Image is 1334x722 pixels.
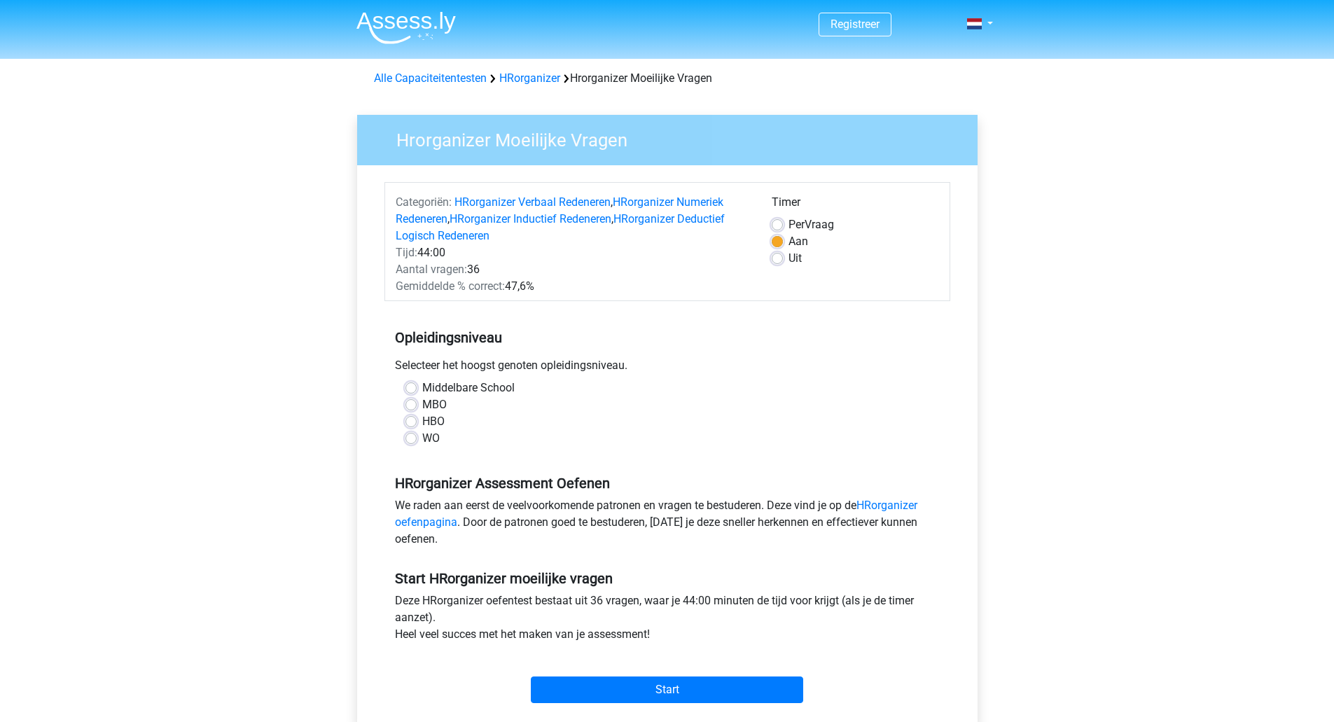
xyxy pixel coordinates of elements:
[396,263,467,276] span: Aantal vragen:
[374,71,487,85] a: Alle Capaciteitentesten
[395,570,940,587] h5: Start HRorganizer moeilijke vragen
[396,246,417,259] span: Tijd:
[384,497,950,553] div: We raden aan eerst de veelvoorkomende patronen en vragen te bestuderen. Deze vind je op de . Door...
[772,194,939,216] div: Timer
[380,124,967,151] h3: Hrorganizer Moeilijke Vragen
[368,70,966,87] div: Hrorganizer Moeilijke Vragen
[395,475,940,492] h5: HRorganizer Assessment Oefenen
[454,195,611,209] a: HRorganizer Verbaal Redeneren
[531,676,803,703] input: Start
[788,233,808,250] label: Aan
[384,357,950,380] div: Selecteer het hoogst genoten opleidingsniveau.
[385,261,761,278] div: 36
[356,11,456,44] img: Assessly
[395,324,940,352] h5: Opleidingsniveau
[384,592,950,648] div: Deze HRorganizer oefentest bestaat uit 36 vragen, waar je 44:00 minuten de tijd voor krijgt (als ...
[422,396,447,413] label: MBO
[788,218,805,231] span: Per
[385,194,761,244] div: , , ,
[385,278,761,295] div: 47,6%
[788,250,802,267] label: Uit
[396,195,723,225] a: HRorganizer Numeriek Redeneren
[385,244,761,261] div: 44:00
[396,279,505,293] span: Gemiddelde % correct:
[422,380,515,396] label: Middelbare School
[788,216,834,233] label: Vraag
[450,212,611,225] a: HRorganizer Inductief Redeneren
[396,195,452,209] span: Categoriën:
[422,430,440,447] label: WO
[831,18,880,31] a: Registreer
[422,413,445,430] label: HBO
[499,71,560,85] a: HRorganizer
[395,499,917,529] a: HRorganizer oefenpagina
